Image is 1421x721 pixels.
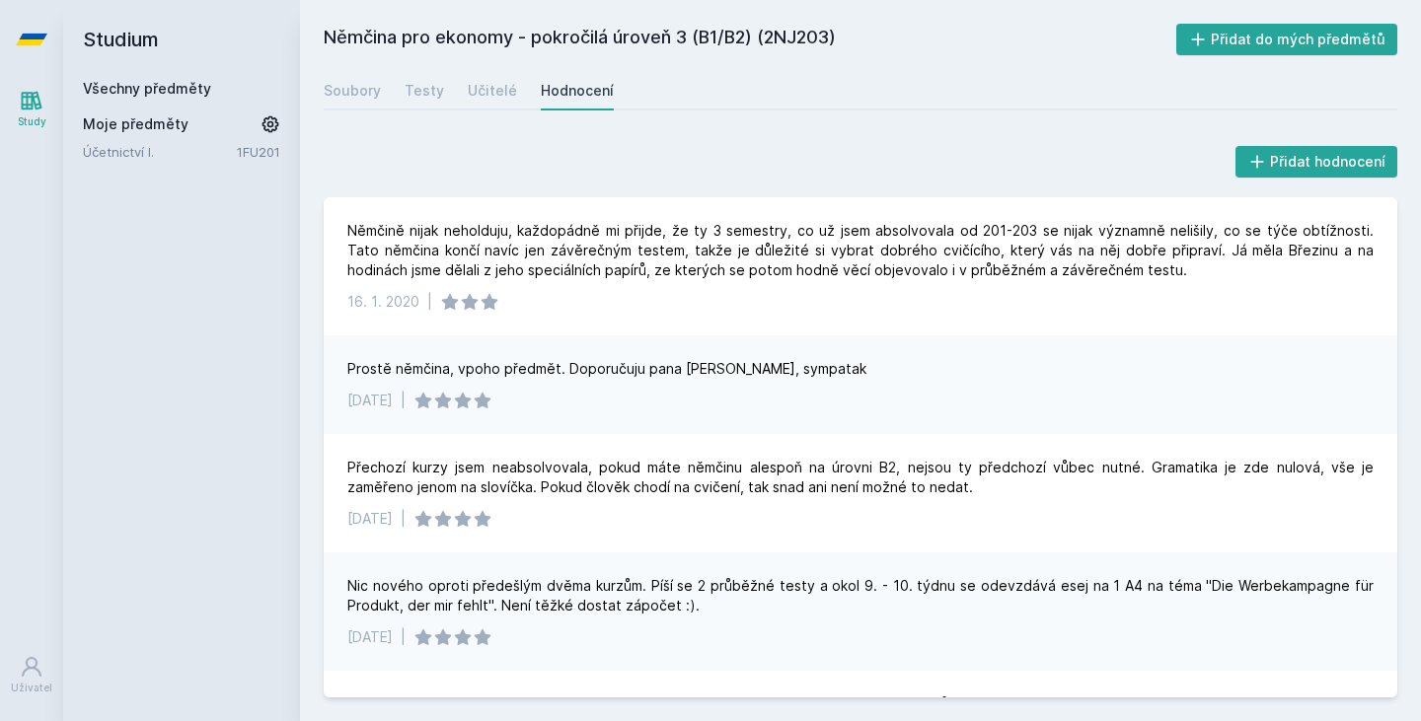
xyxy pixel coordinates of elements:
[4,645,59,705] a: Uživatel
[347,627,393,647] div: [DATE]
[347,576,1374,615] div: Nic nového oproti předešlým dvěma kurzům. Píší se 2 průběžné testy a okol 9. - 10. týdnu se odevz...
[1176,24,1398,55] button: Přidat do mých předmětů
[347,221,1374,280] div: Němčině nijak neholduju, každopádně mi přijde, že ty 3 semestry, co už jsem absolvovala od 201-20...
[324,81,381,101] div: Soubory
[237,144,280,160] a: 1FU201
[347,694,1275,714] div: Klasika - probírají se další lekce z Fachsprache Wirtschaft. Každý cvičící si přidělování bodů tr...
[4,79,59,139] a: Study
[401,391,406,410] div: |
[405,81,444,101] div: Testy
[324,71,381,110] a: Soubory
[541,81,614,101] div: Hodnocení
[468,71,517,110] a: Učitelé
[1235,146,1398,178] button: Přidat hodnocení
[83,142,237,162] a: Účetnictví I.
[347,359,866,379] div: Prostě němčina, vpoho předmět. Doporučuju pana [PERSON_NAME], sympatak
[468,81,517,101] div: Učitelé
[18,114,46,129] div: Study
[347,458,1374,497] div: Přechozí kurzy jsem neabsolvovala, pokud máte němčinu alespoň na úrovni B2, nejsou ty předchozí v...
[324,24,1176,55] h2: Němčina pro ekonomy - pokročilá úroveň 3 (B1/B2) (2NJ203)
[347,509,393,529] div: [DATE]
[83,114,188,134] span: Moje předměty
[11,681,52,695] div: Uživatel
[347,391,393,410] div: [DATE]
[401,509,406,529] div: |
[541,71,614,110] a: Hodnocení
[427,292,432,312] div: |
[347,292,419,312] div: 16. 1. 2020
[405,71,444,110] a: Testy
[83,80,211,97] a: Všechny předměty
[401,627,406,647] div: |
